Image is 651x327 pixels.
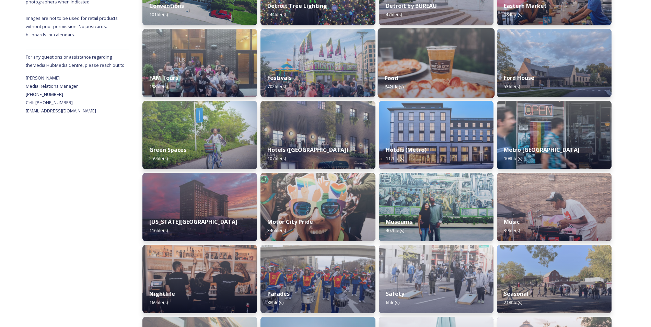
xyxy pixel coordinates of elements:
[497,173,612,241] img: 87bbb248-d5f7-45c8-815f-fb574559da3d.jpg
[504,155,522,161] span: 108 file(s)
[497,245,612,313] img: 4423d9b81027f9a47bd28d212e5a5273a11b6f41845817bbb6cd5dd12e8cc4e8.jpg
[260,245,375,313] img: d8268b2e-af73-4047-a747-1e9a83cc24c4.jpg
[267,299,283,305] span: 88 file(s)
[149,227,168,233] span: 116 file(s)
[267,290,290,298] strong: Parades
[386,227,404,233] span: 407 file(s)
[379,101,493,169] img: 3bd2b034-4b7d-4836-94aa-bbf99ed385d6.jpg
[267,83,286,89] span: 702 file(s)
[260,101,375,169] img: 9db3a68e-ccf0-48b5-b91c-5c18c61d7b6a.jpg
[149,155,168,161] span: 259 file(s)
[26,54,126,68] span: For any questions or assistance regarding the Media Hub Media Centre, please reach out to:
[267,11,286,17] span: 244 file(s)
[386,146,427,154] strong: Hotels (Metro)
[379,173,493,241] img: e48ebac4-80d7-47a5-98d3-b3b6b4c147fe.jpg
[504,11,522,17] span: 184 file(s)
[379,245,493,313] img: 5cfe837b-42d2-4f07-949b-1daddc3a824e.jpg
[142,101,257,169] img: a8e7e45d-5635-4a99-9fe8-872d7420e716.jpg
[267,218,313,226] strong: Motor City Pride
[149,2,184,10] strong: Conventions
[386,155,404,161] span: 117 file(s)
[504,74,534,82] strong: Ford House
[504,146,580,154] strong: Metro [GEOGRAPHIC_DATA]
[260,29,375,97] img: DSC02900.jpg
[386,2,437,10] strong: Detroit by BUREAU
[142,29,257,97] img: 452b8020-6387-402f-b366-1d8319e12489.jpg
[386,218,412,226] strong: Museums
[267,146,348,154] strong: Hotels ([GEOGRAPHIC_DATA])
[386,11,402,17] span: 47 file(s)
[267,155,286,161] span: 107 file(s)
[149,146,186,154] strong: Green Spaces
[142,173,257,241] img: 5d4b6ee4-1201-421a-84a9-a3631d6f7534.jpg
[497,101,612,169] img: 56cf2de5-9e63-4a55-bae3-7a1bc8cd39db.jpg
[504,227,520,233] span: 39 file(s)
[149,290,175,298] strong: Nightlife
[385,84,404,90] span: 642 file(s)
[149,218,237,226] strong: [US_STATE][GEOGRAPHIC_DATA]
[504,2,547,10] strong: Eastern Market
[377,28,495,98] img: a0bd6cc6-0a5e-4110-bbb1-1ef2cc64960c.jpg
[504,299,522,305] span: 218 file(s)
[149,83,168,89] span: 198 file(s)
[26,75,96,114] span: [PERSON_NAME] Media Relations Manager [PHONE_NUMBER] Cell: [PHONE_NUMBER] [EMAIL_ADDRESS][DOMAIN_...
[149,11,168,17] span: 101 file(s)
[504,83,520,89] span: 53 file(s)
[149,74,178,82] strong: FAM Tours
[497,29,612,97] img: VisitorCenter.jpg
[504,218,520,226] strong: Music
[386,299,399,305] span: 6 file(s)
[504,290,528,298] strong: Seasonal
[267,74,292,82] strong: Festivals
[267,2,327,10] strong: Detroit Tree Lighting
[142,245,257,313] img: a2dff9e2-4114-4710-892b-6a81cdf06f25.jpg
[386,290,404,298] strong: Safety
[260,173,375,241] img: IMG_1897.jpg
[149,299,168,305] span: 169 file(s)
[385,74,398,82] strong: Food
[267,227,286,233] span: 346 file(s)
